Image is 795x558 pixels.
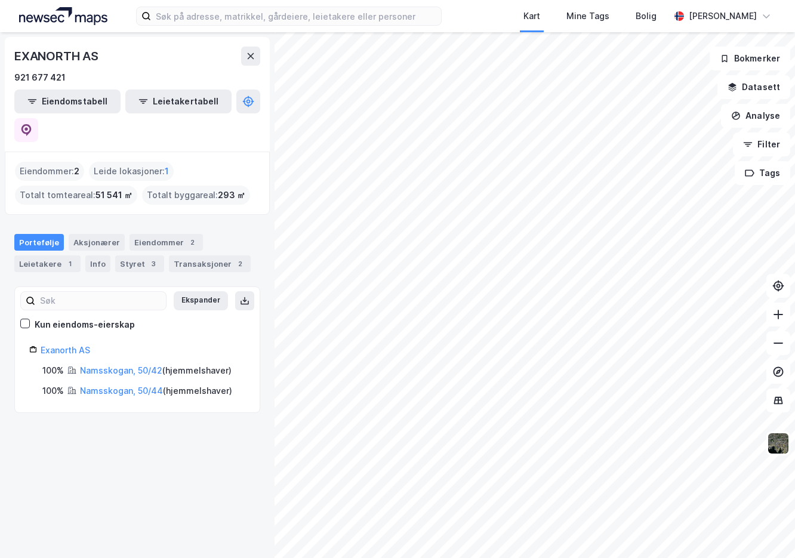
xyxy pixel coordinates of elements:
[169,255,251,272] div: Transaksjoner
[151,7,441,25] input: Søk på adresse, matrikkel, gårdeiere, leietakere eller personer
[80,386,163,396] a: Namsskogan, 50/44
[85,255,110,272] div: Info
[69,234,125,251] div: Aksjonærer
[218,188,245,202] span: 293 ㎡
[80,363,232,378] div: ( hjemmelshaver )
[14,47,101,66] div: EXANORTH AS
[165,164,169,178] span: 1
[234,258,246,270] div: 2
[35,317,135,332] div: Kun eiendoms-eierskap
[42,384,64,398] div: 100%
[735,501,795,558] iframe: Chat Widget
[64,258,76,270] div: 1
[174,291,228,310] button: Ekspander
[721,104,790,128] button: Analyse
[35,292,166,310] input: Søk
[735,161,790,185] button: Tags
[735,501,795,558] div: Kontrollprogram for chat
[142,186,250,205] div: Totalt byggareal :
[717,75,790,99] button: Datasett
[147,258,159,270] div: 3
[767,432,790,455] img: 9k=
[710,47,790,70] button: Bokmerker
[41,345,90,355] a: Exanorth AS
[89,162,174,181] div: Leide lokasjoner :
[15,186,137,205] div: Totalt tomteareal :
[19,7,107,25] img: logo.a4113a55bc3d86da70a041830d287a7e.svg
[523,9,540,23] div: Kart
[14,70,66,85] div: 921 677 421
[14,90,121,113] button: Eiendomstabell
[80,365,162,375] a: Namsskogan, 50/42
[14,234,64,251] div: Portefølje
[689,9,757,23] div: [PERSON_NAME]
[42,363,64,378] div: 100%
[130,234,203,251] div: Eiendommer
[566,9,609,23] div: Mine Tags
[125,90,232,113] button: Leietakertabell
[186,236,198,248] div: 2
[636,9,657,23] div: Bolig
[733,132,790,156] button: Filter
[74,164,79,178] span: 2
[95,188,132,202] span: 51 541 ㎡
[115,255,164,272] div: Styret
[15,162,84,181] div: Eiendommer :
[80,384,232,398] div: ( hjemmelshaver )
[14,255,81,272] div: Leietakere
